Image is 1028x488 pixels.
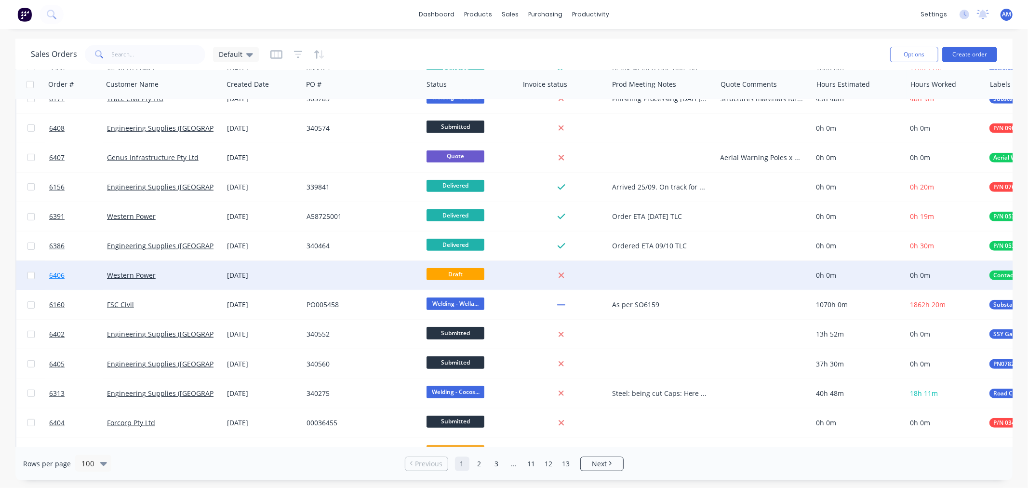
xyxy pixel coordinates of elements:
div: 340560 [307,359,414,369]
div: 37h 30m [816,359,898,369]
span: Rows per page [23,459,71,469]
div: purchasing [523,7,567,22]
span: 0h 0m [910,359,930,368]
a: Page 3 [490,457,504,471]
img: Factory [17,7,32,22]
a: 6313 [49,379,107,408]
span: Quote [427,150,484,163]
div: [DATE] [227,212,299,221]
div: Customer Name [106,80,159,89]
button: P/N 0537 [989,212,1022,221]
span: 6313 [49,389,65,398]
span: 0h 0m [910,329,930,339]
div: Arrived 25/09. On track for 09/10 [612,182,708,192]
a: Page 1 is your current page [455,457,469,471]
div: Aerial Warning Poles x 40, required for [DATE]. Competitive pricing offered. Material in stock wi... [721,153,804,163]
div: 340275 [307,389,414,398]
div: Quote Comments [721,80,777,89]
span: 6386 [49,241,65,251]
div: A58725001 [307,212,414,221]
a: Western Power [107,271,156,280]
div: 0h 0m [816,241,898,251]
div: 0h 0m [816,123,898,133]
a: Next page [581,459,623,469]
button: P/N 0764 [989,182,1022,192]
button: Create order [942,47,997,62]
span: 0h 0m [910,418,930,427]
a: Page 12 [542,457,556,471]
span: AM [1002,10,1011,19]
button: P/N 0900 [989,123,1022,133]
a: 6402 [49,320,107,349]
a: 6407 [49,143,107,172]
span: 6402 [49,329,65,339]
span: 6404 [49,418,65,428]
a: 6156 [49,173,107,202]
span: 0h 0m [910,123,930,133]
div: Order # [48,80,74,89]
a: Previous page [405,459,448,469]
div: [DATE] [227,123,299,133]
div: 0h 0m [816,153,898,163]
a: 6391 [49,202,107,231]
div: Hours Estimated [816,80,870,89]
div: products [459,7,497,22]
div: PO # [306,80,321,89]
span: 48h 9m [910,94,934,103]
a: Page 13 [559,457,574,471]
div: 0h 0m [816,182,898,192]
span: P/N 0345 [993,418,1018,428]
span: Submitted [427,356,484,368]
div: Hours Worked [910,80,956,89]
span: 0h 0m [910,153,930,162]
ul: Pagination [401,457,627,471]
div: 40h 48m [816,389,898,398]
span: Submitted [427,416,484,428]
a: Page 2 [472,457,487,471]
span: 0h 30m [910,241,934,250]
span: 1862h 20m [910,300,946,309]
span: P/N 0537 [993,241,1018,251]
div: settings [916,7,952,22]
div: Created Date [227,80,269,89]
span: 6160 [49,300,65,310]
a: Forcorp Pty Ltd [107,418,155,427]
span: 0h 20m [910,182,934,191]
span: Welding - Cocos... [427,386,484,398]
a: 6404 [49,408,107,437]
span: Next [592,459,607,469]
div: [DATE] [227,182,299,192]
a: 6408 [49,114,107,143]
a: 6406 [49,261,107,290]
div: Ordered ETA 09/10 TLC [612,241,708,251]
span: Submitted [427,121,484,133]
div: PO005458 [307,300,414,310]
div: Steel: being cut Caps: Here On track [612,389,708,398]
a: Jump forward [507,457,521,471]
div: Labels [990,80,1011,89]
span: Submitted [427,327,484,339]
input: Search... [112,45,206,64]
div: [DATE] [227,418,299,428]
div: Prod Meeting Notes [612,80,676,89]
a: 6405 [49,350,107,379]
a: FSC Civil [107,300,134,309]
span: 6406 [49,271,65,280]
span: Welding - Wella... [427,298,484,310]
span: 6391 [49,212,65,221]
span: 18h 11m [910,389,938,398]
div: 1070h 0m [816,300,898,310]
div: [DATE] [227,359,299,369]
div: [DATE] [227,153,299,163]
div: 340552 [307,329,414,339]
span: Default [219,49,242,59]
div: 13h 52m [816,329,898,339]
div: productivity [567,7,614,22]
div: 339841 [307,182,414,192]
span: 6407 [49,153,65,163]
a: Western Power [107,212,156,221]
a: dashboard [414,7,459,22]
span: 6405 [49,359,65,369]
div: Order ETA [DATE] TLC [612,212,708,221]
span: Delivered [427,180,484,192]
